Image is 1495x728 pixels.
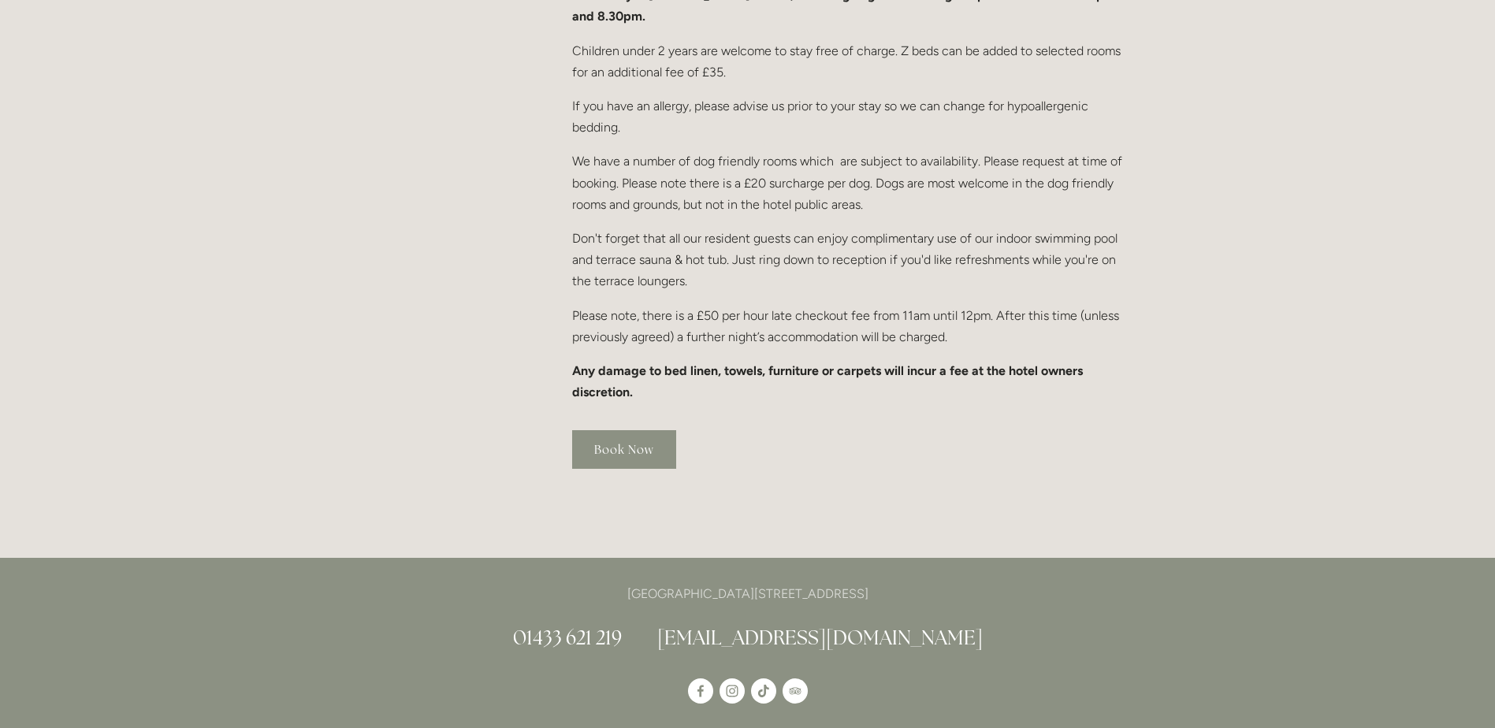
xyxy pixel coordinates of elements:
[572,95,1125,138] p: If you have an allergy, please advise us prior to your stay so we can change for hypoallergenic b...
[513,625,622,650] a: 01433 621 219
[751,678,776,704] a: TikTok
[657,625,983,650] a: [EMAIL_ADDRESS][DOMAIN_NAME]
[572,228,1125,292] p: Don't forget that all our resident guests can enjoy complimentary use of our indoor swimming pool...
[572,305,1125,347] p: Please note, there is a £50 per hour late checkout fee from 11am until 12pm. After this time (unl...
[572,430,676,469] a: Book Now
[572,363,1086,399] strong: Any damage to bed linen, towels, furniture or carpets will incur a fee at the hotel owners discre...
[783,678,808,704] a: TripAdvisor
[572,40,1125,83] p: Children under 2 years are welcome to stay free of charge. Z beds can be added to selected rooms ...
[371,583,1125,604] p: [GEOGRAPHIC_DATA][STREET_ADDRESS]
[572,150,1125,215] p: We have a number of dog friendly rooms which are subject to availability. Please request at time ...
[720,678,745,704] a: Instagram
[688,678,713,704] a: Losehill House Hotel & Spa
